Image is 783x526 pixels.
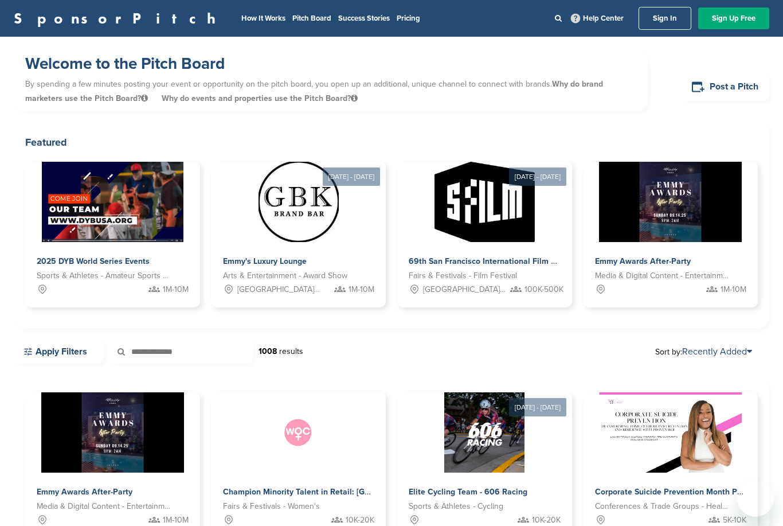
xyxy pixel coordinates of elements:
span: 1M-10M [349,283,374,296]
a: Success Stories [338,14,390,23]
a: How It Works [241,14,285,23]
span: Champion Minority Talent in Retail: [GEOGRAPHIC_DATA], [GEOGRAPHIC_DATA] & [GEOGRAPHIC_DATA] 2025 [223,487,639,497]
img: Sponsorpitch & [434,162,535,242]
h1: Welcome to the Pitch Board [25,53,636,74]
p: By spending a few minutes posting your event or opportunity on the pitch board, you open up an ad... [25,74,636,108]
span: Fairs & Festivals - Women's [223,500,320,513]
div: [DATE] - [DATE] [509,398,566,416]
strong: 1008 [259,346,277,356]
span: Media & Digital Content - Entertainment [37,500,171,513]
span: 1M-10M [163,283,189,296]
span: Conferences & Trade Groups - Health and Wellness [595,500,730,513]
a: Sign Up Free [698,7,769,29]
span: Emmy Awards After-Party [595,256,691,266]
span: 2025 DYB World Series Events [37,256,150,266]
div: [DATE] - [DATE] [323,167,380,186]
a: [DATE] - [DATE] Sponsorpitch & Emmy's Luxury Lounge Arts & Entertainment - Award Show [GEOGRAPHIC... [212,143,386,307]
a: Post a Pitch [682,73,769,101]
iframe: Schaltfläche zum Öffnen des Messaging-Fensters [737,480,774,517]
img: Sponsorpitch & [599,392,742,473]
a: [DATE] - [DATE] Sponsorpitch & 69th San Francisco International Film Festival Fairs & Festivals -... [397,143,572,307]
a: Sign In [639,7,691,30]
img: Sponsorpitch & [444,392,524,473]
span: 69th San Francisco International Film Festival [409,256,580,266]
a: Recently Added [682,346,752,357]
img: Sponsorpitch & [599,162,742,242]
img: Sponsorpitch & [41,392,184,473]
span: [GEOGRAPHIC_DATA], [GEOGRAPHIC_DATA] [423,283,507,296]
span: [GEOGRAPHIC_DATA], [GEOGRAPHIC_DATA] [237,283,322,296]
a: Pricing [397,14,420,23]
span: Emmy's Luxury Lounge [223,256,307,266]
a: Help Center [569,11,626,25]
img: Sponsorpitch & [42,162,183,242]
span: 1M-10M [721,283,746,296]
a: Sponsorpitch & 2025 DYB World Series Events Sports & Athletes - Amateur Sports Leagues 1M-10M [25,162,200,307]
span: Arts & Entertainment - Award Show [223,270,347,282]
a: Pitch Board [292,14,331,23]
span: Sports & Athletes - Cycling [409,500,503,513]
span: Media & Digital Content - Entertainment [595,270,730,282]
img: Sponsorpitch & [259,392,339,473]
a: Sponsorpitch & Emmy Awards After-Party Media & Digital Content - Entertainment 1M-10M [584,162,758,307]
a: Apply Filters [14,340,104,364]
span: Emmy Awards After-Party [37,487,132,497]
h2: Featured [25,134,758,150]
span: Fairs & Festivals - Film Festival [409,270,517,282]
span: Elite Cycling Team - 606 Racing [409,487,527,497]
span: Sort by: [655,347,752,356]
img: Sponsorpitch & [259,162,339,242]
span: Sports & Athletes - Amateur Sports Leagues [37,270,171,282]
span: 100K-500K [524,283,563,296]
div: [DATE] - [DATE] [509,167,566,186]
a: SponsorPitch [14,11,223,26]
span: Why do events and properties use the Pitch Board? [162,93,358,103]
span: results [279,346,303,356]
